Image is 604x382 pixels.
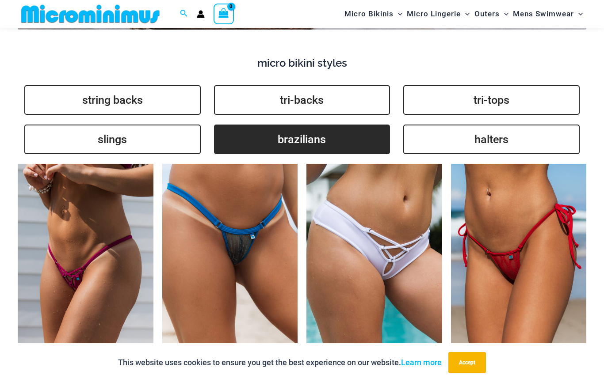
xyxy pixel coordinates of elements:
[306,164,442,367] a: Breakwater White 4956 Shorts 01Breakwater White 341 Top 4956 Shorts 04Breakwater White 341 Top 49...
[451,164,587,367] a: Crystal Waves 456 Bottom 02Crystal Waves 456 Bottom 01Crystal Waves 456 Bottom 01
[344,3,394,25] span: Micro Bikinis
[461,3,470,25] span: Menu Toggle
[306,164,442,367] img: Breakwater White 4956 Shorts 01
[511,3,585,25] a: Mens SwimwearMenu ToggleMenu Toggle
[214,85,390,115] a: tri-backs
[162,164,298,367] img: Lightning Shimmer Ocean Shimmer 421 Micro 01
[451,164,587,367] img: Crystal Waves 456 Bottom 02
[18,164,153,367] a: Breakwater Berry Pink 4856 micro 02Breakwater Berry Pink 4856 micro 01Breakwater Berry Pink 4856 ...
[513,3,574,25] span: Mens Swimwear
[342,3,405,25] a: Micro BikinisMenu ToggleMenu Toggle
[18,4,163,24] img: MM SHOP LOGO FLAT
[574,3,583,25] span: Menu Toggle
[18,164,153,367] img: Breakwater Berry Pink 4856 micro 02
[401,358,442,367] a: Learn more
[403,125,580,154] a: halters
[403,85,580,115] a: tri-tops
[214,4,234,24] a: View Shopping Cart, empty
[24,125,201,154] a: slings
[180,8,188,19] a: Search icon link
[407,3,461,25] span: Micro Lingerie
[197,10,205,18] a: Account icon link
[24,85,201,115] a: string backs
[162,164,298,367] a: Lightning Shimmer Ocean Shimmer 421 Micro 01Lightning Shimmer Ocean Shimmer 421 Micro 02Lightning...
[214,125,390,154] a: brazilians
[341,1,586,26] nav: Site Navigation
[472,3,511,25] a: OutersMenu ToggleMenu Toggle
[405,3,472,25] a: Micro LingerieMenu ToggleMenu Toggle
[18,57,586,70] h4: micro bikini styles
[394,3,402,25] span: Menu Toggle
[118,356,442,369] p: This website uses cookies to ensure you get the best experience on our website.
[448,352,486,373] button: Accept
[500,3,508,25] span: Menu Toggle
[474,3,500,25] span: Outers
